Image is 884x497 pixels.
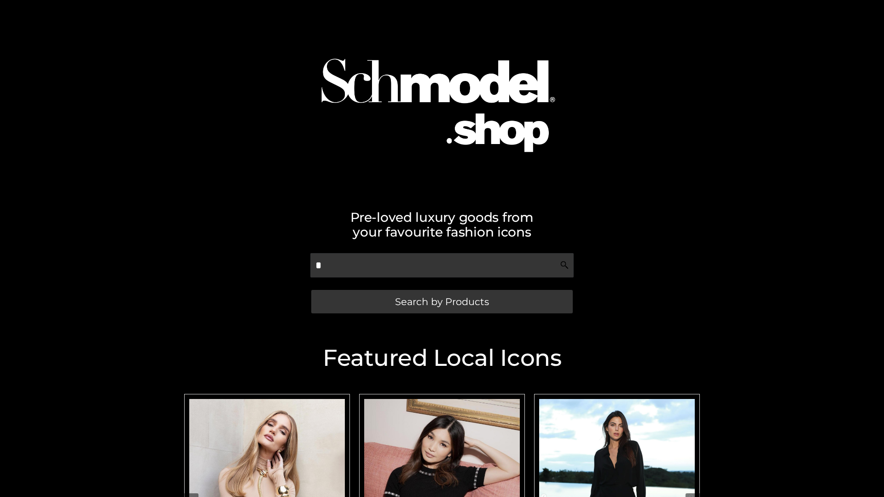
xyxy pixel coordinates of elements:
img: Search Icon [560,260,569,270]
a: Search by Products [311,290,573,313]
span: Search by Products [395,297,489,306]
h2: Pre-loved luxury goods from your favourite fashion icons [180,210,704,239]
h2: Featured Local Icons​ [180,347,704,370]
